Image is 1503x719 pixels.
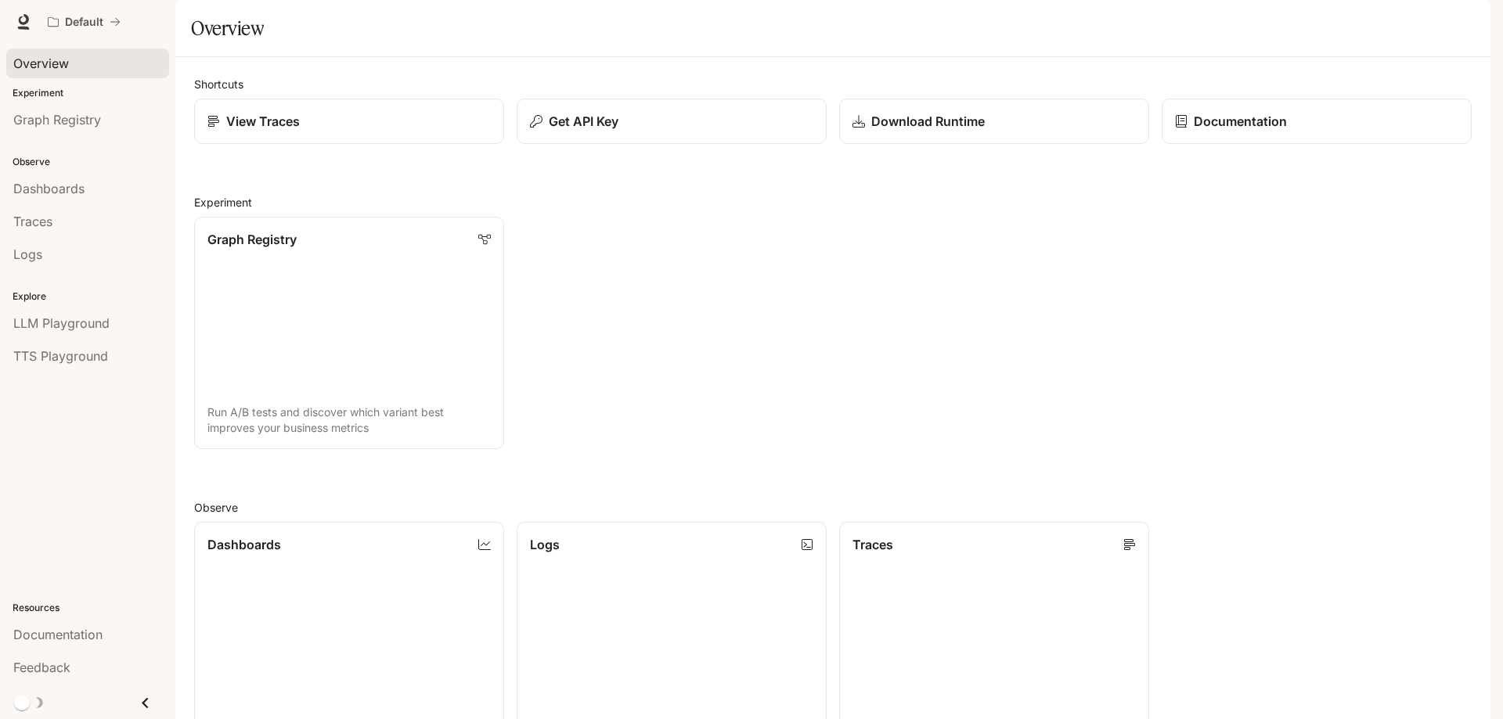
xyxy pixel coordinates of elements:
p: Logs [530,535,560,554]
p: Graph Registry [207,230,297,249]
p: Download Runtime [871,112,985,131]
button: All workspaces [41,6,128,38]
p: Run A/B tests and discover which variant best improves your business metrics [207,404,491,436]
h2: Experiment [194,194,1472,210]
a: Download Runtime [839,99,1149,144]
p: Get API Key [549,112,618,131]
p: View Traces [226,112,300,131]
p: Documentation [1194,112,1287,131]
p: Traces [852,535,893,554]
p: Default [65,16,103,29]
a: View Traces [194,99,504,144]
h1: Overview [191,13,264,44]
button: Get API Key [517,99,827,144]
a: Graph RegistryRun A/B tests and discover which variant best improves your business metrics [194,217,504,449]
a: Documentation [1162,99,1472,144]
h2: Observe [194,499,1472,516]
h2: Shortcuts [194,76,1472,92]
p: Dashboards [207,535,281,554]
